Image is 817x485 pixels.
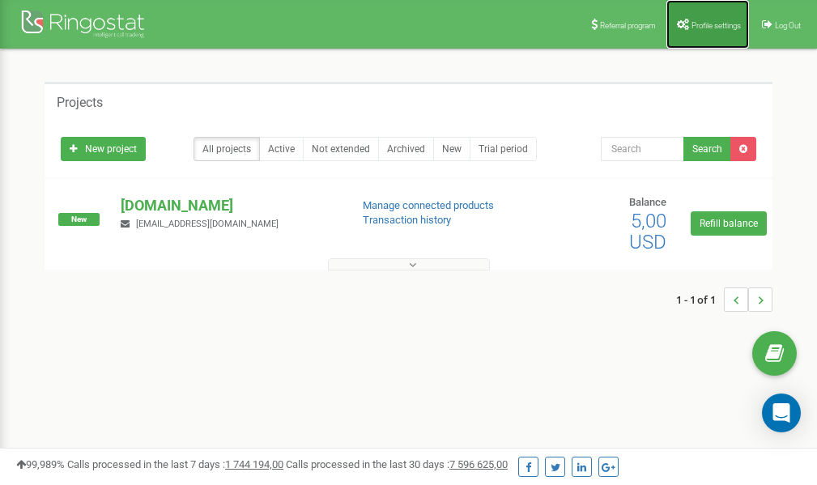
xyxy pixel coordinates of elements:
[121,195,336,216] p: [DOMAIN_NAME]
[470,137,537,161] a: Trial period
[775,21,801,30] span: Log Out
[601,137,684,161] input: Search
[676,271,772,328] nav: ...
[683,137,731,161] button: Search
[676,287,724,312] span: 1 - 1 of 1
[600,21,656,30] span: Referral program
[136,219,279,229] span: [EMAIL_ADDRESS][DOMAIN_NAME]
[57,96,103,110] h5: Projects
[58,213,100,226] span: New
[225,458,283,470] u: 1 744 194,00
[629,196,666,208] span: Balance
[449,458,508,470] u: 7 596 625,00
[16,458,65,470] span: 99,989%
[433,137,470,161] a: New
[691,21,741,30] span: Profile settings
[286,458,508,470] span: Calls processed in the last 30 days :
[303,137,379,161] a: Not extended
[378,137,434,161] a: Archived
[67,458,283,470] span: Calls processed in the last 7 days :
[259,137,304,161] a: Active
[194,137,260,161] a: All projects
[762,394,801,432] div: Open Intercom Messenger
[629,210,666,253] span: 5,00 USD
[363,199,494,211] a: Manage connected products
[363,214,451,226] a: Transaction history
[61,137,146,161] a: New project
[691,211,767,236] a: Refill balance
